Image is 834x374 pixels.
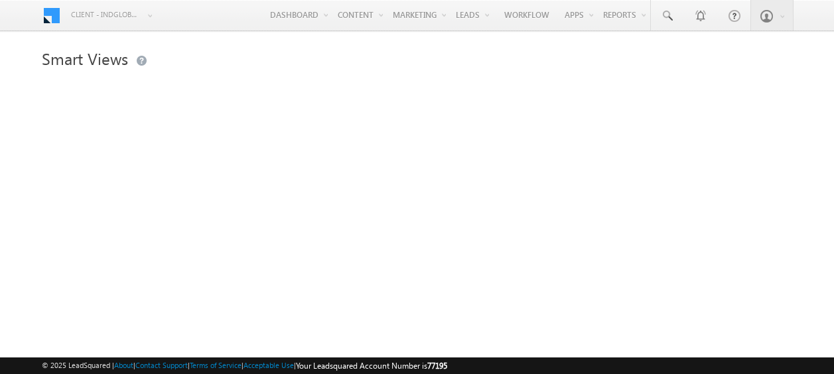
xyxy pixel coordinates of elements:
[296,361,447,371] span: Your Leadsquared Account Number is
[243,361,294,369] a: Acceptable Use
[42,48,128,69] span: Smart Views
[427,361,447,371] span: 77195
[71,8,141,21] span: Client - indglobal2 (77195)
[42,359,447,372] span: © 2025 LeadSquared | | | | |
[135,361,188,369] a: Contact Support
[114,361,133,369] a: About
[190,361,242,369] a: Terms of Service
